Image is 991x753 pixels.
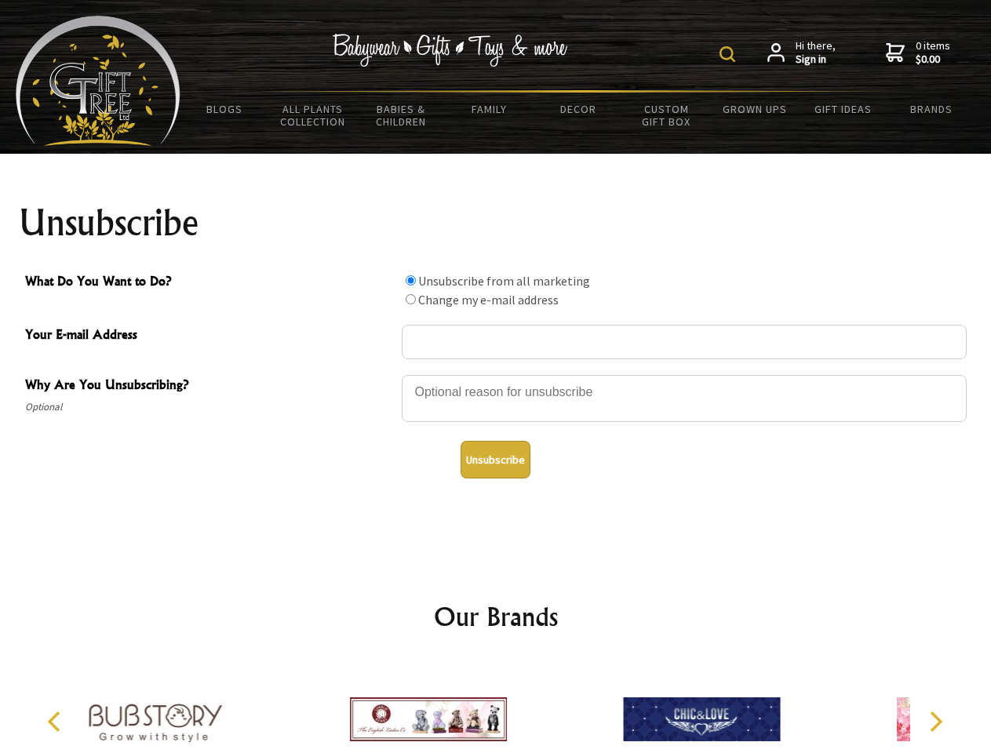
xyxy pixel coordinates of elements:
a: Brands [887,93,976,125]
span: Hi there, [796,39,836,67]
input: What Do You Want to Do? [406,275,416,286]
a: All Plants Collection [269,93,358,138]
label: Unsubscribe from all marketing [418,273,590,289]
a: Babies & Children [357,93,446,138]
input: What Do You Want to Do? [406,294,416,304]
span: Why Are You Unsubscribing? [25,375,394,398]
a: 0 items$0.00 [886,39,950,67]
a: Gift Ideas [799,93,887,125]
span: 0 items [916,38,950,67]
img: product search [720,46,735,62]
button: Unsubscribe [461,441,530,478]
a: Custom Gift Box [622,93,711,138]
span: Your E-mail Address [25,325,394,347]
input: Your E-mail Address [402,325,967,359]
a: Decor [534,93,622,125]
button: Next [918,704,953,739]
h1: Unsubscribe [19,204,973,242]
label: Change my e-mail address [418,292,559,307]
strong: Sign in [796,53,836,67]
button: Previous [39,704,74,739]
strong: $0.00 [916,53,950,67]
a: Family [446,93,534,125]
a: Grown Ups [710,93,799,125]
textarea: Why Are You Unsubscribing? [402,375,967,422]
a: Hi there,Sign in [767,39,836,67]
span: Optional [25,398,394,417]
img: Babywear - Gifts - Toys & more [333,34,568,67]
span: What Do You Want to Do? [25,271,394,294]
a: BLOGS [180,93,269,125]
img: Babyware - Gifts - Toys and more... [16,16,180,146]
h2: Our Brands [31,598,960,635]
